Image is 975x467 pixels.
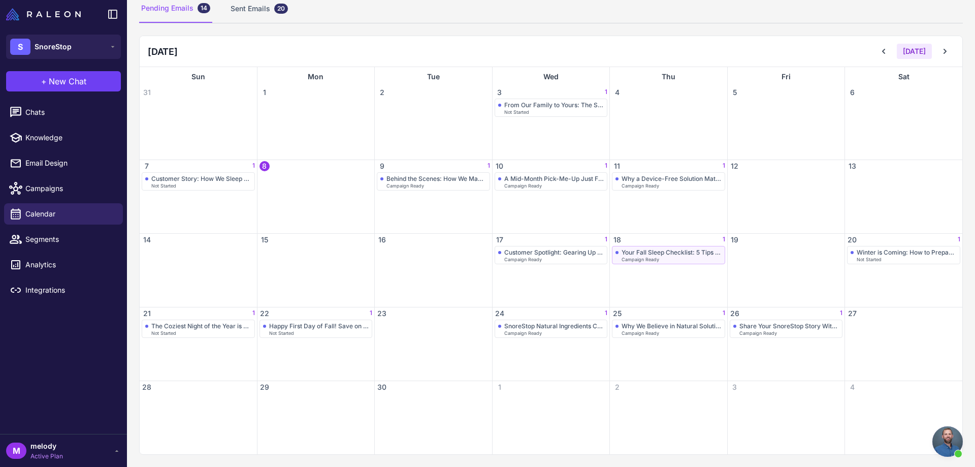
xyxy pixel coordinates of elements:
span: Campaign Ready [739,331,777,335]
span: Chats [25,107,115,118]
span: Campaign Ready [504,331,542,335]
span: Campaign Ready [622,331,659,335]
div: A Mid-Month Pick-Me-Up Just For You [504,175,604,182]
span: Campaign Ready [504,257,542,262]
a: Knowledge [4,127,123,148]
div: Customer Story: How We Sleep Better Together [151,175,251,182]
a: Calendar [4,203,123,225]
span: 6 [847,87,857,98]
div: Winter is Coming: How to Prepare for the Best Sleep of the Year [857,248,957,256]
span: 8 [259,161,270,171]
span: 2 [612,382,622,392]
span: 13 [847,161,857,171]
span: Segments [25,234,115,245]
span: 1 [605,87,607,98]
span: 1 [723,308,725,319]
span: 5 [730,87,740,98]
span: Not Started [504,110,529,114]
span: 9 [377,161,387,171]
span: Campaign Ready [622,257,659,262]
a: Open chat [932,426,963,457]
span: Campaigns [25,183,115,194]
span: 1 [840,308,842,319]
div: Behind the Scenes: How We Make SnoreStop [386,175,486,182]
div: Customer Spotlight: Gearing Up for Cozy Nights [504,248,604,256]
span: Campaign Ready [386,183,424,188]
span: 1 [487,161,490,171]
span: 1 [259,87,270,98]
span: 28 [142,382,152,392]
span: 15 [259,235,270,245]
span: 2 [377,87,387,98]
span: melody [30,441,63,452]
span: Analytics [25,259,115,270]
div: Mon [257,67,375,86]
span: 30 [377,382,387,392]
div: 20 [274,4,288,14]
span: Calendar [25,208,115,220]
a: Raleon Logo [6,8,85,20]
span: Not Started [151,183,176,188]
div: Share Your SnoreStop Story With Us! [739,322,839,330]
span: 3 [730,382,740,392]
div: 14 [198,3,210,13]
span: 12 [730,161,740,171]
span: 10 [495,161,505,171]
span: Campaign Ready [622,183,659,188]
span: Not Started [269,331,294,335]
span: SnoreStop [35,41,72,52]
a: Integrations [4,279,123,301]
div: Sat [845,67,962,86]
span: 1 [495,382,505,392]
span: 22 [259,308,270,319]
div: Happy First Day of Fall! Save on Restful Nights [269,322,369,330]
div: From Our Family to Yours: The SnoreStop Story [504,101,604,109]
span: New Chat [49,75,86,87]
a: Analytics [4,254,123,275]
span: 3 [495,87,505,98]
div: Why a Device-Free Solution Matters for Comfort [622,175,722,182]
span: 4 [612,87,622,98]
span: 31 [142,87,152,98]
div: Your Fall Sleep Checklist: 5 Tips for the Coziest Season [622,248,722,256]
span: Integrations [25,285,115,296]
a: Chats [4,102,123,123]
div: Tue [375,67,492,86]
button: SSnoreStop [6,35,121,59]
span: Knowledge [25,132,115,143]
span: Not Started [151,331,176,335]
div: S [10,39,30,55]
span: 16 [377,235,387,245]
span: 1 [723,161,725,171]
div: M [6,443,26,459]
span: 21 [142,308,152,319]
div: Sun [140,67,257,86]
span: 26 [730,308,740,319]
a: Campaigns [4,178,123,199]
div: Why We Believe in Natural Solutions, Season After Season [622,322,722,330]
span: 1 [958,235,960,245]
span: 14 [142,235,152,245]
span: 29 [259,382,270,392]
span: 1 [370,308,372,319]
span: 25 [612,308,622,319]
span: 7 [142,161,152,171]
span: 1 [723,235,725,245]
span: 27 [847,308,857,319]
span: + [41,75,47,87]
span: 20 [847,235,857,245]
span: Email Design [25,158,115,169]
a: Segments [4,229,123,250]
h2: [DATE] [148,45,178,58]
span: 11 [612,161,622,171]
span: 24 [495,308,505,319]
span: Campaign Ready [504,183,542,188]
img: Raleon Logo [6,8,81,20]
span: Not Started [857,257,882,262]
div: Thu [610,67,727,86]
span: 18 [612,235,622,245]
button: [DATE] [897,44,932,59]
span: 1 [605,308,607,319]
div: Fri [728,67,845,86]
span: 1 [252,308,255,319]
